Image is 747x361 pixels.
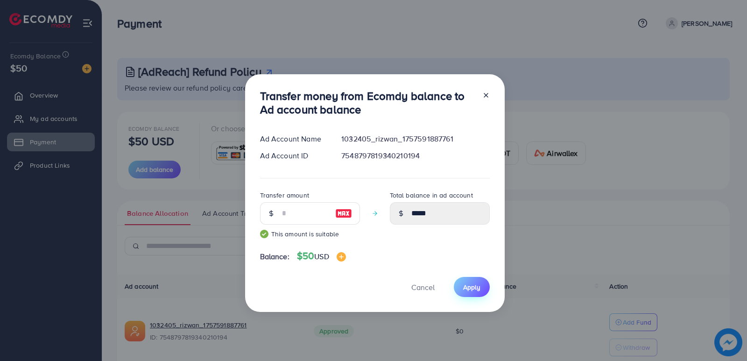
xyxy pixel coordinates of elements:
div: 7548797819340210194 [334,150,497,161]
h3: Transfer money from Ecomdy balance to Ad account balance [260,89,475,116]
span: Apply [463,283,480,292]
label: Total balance in ad account [390,191,473,200]
img: image [337,252,346,262]
span: Cancel [411,282,435,292]
div: Ad Account ID [253,150,334,161]
span: USD [314,251,329,262]
h4: $50 [297,250,346,262]
div: 1032405_rizwan_1757591887761 [334,134,497,144]
img: guide [260,230,268,238]
label: Transfer amount [260,191,309,200]
img: image [335,208,352,219]
button: Cancel [400,277,446,297]
div: Ad Account Name [253,134,334,144]
span: Balance: [260,251,289,262]
small: This amount is suitable [260,229,360,239]
button: Apply [454,277,490,297]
